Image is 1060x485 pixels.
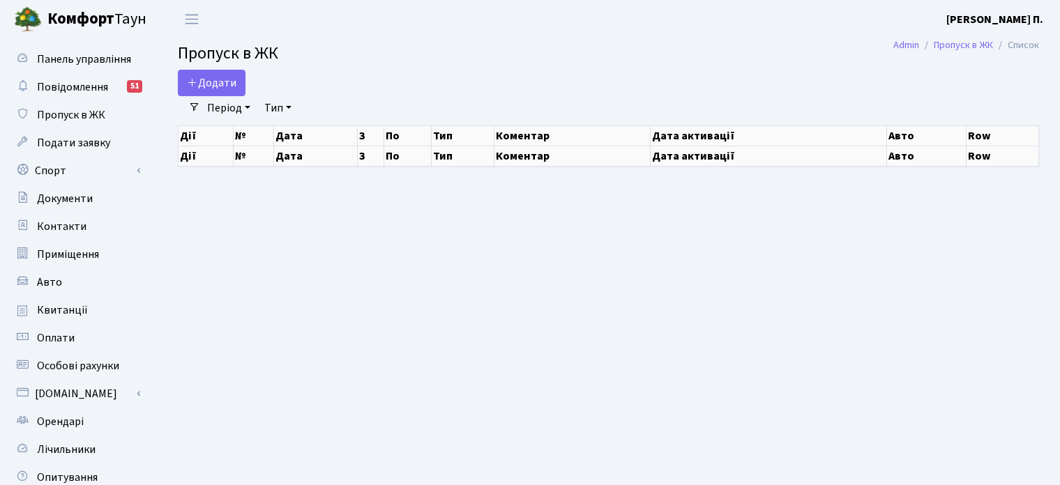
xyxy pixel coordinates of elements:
th: Дії [179,146,234,166]
a: Контакти [7,213,146,240]
span: Лічильники [37,442,96,457]
th: Дата [273,146,357,166]
a: Орендарі [7,408,146,436]
a: Додати [178,70,245,96]
b: [PERSON_NAME] П. [946,12,1043,27]
a: Пропуск в ЖК [934,38,993,52]
th: Коментар [494,146,651,166]
a: [DOMAIN_NAME] [7,380,146,408]
nav: breadcrumb [872,31,1060,60]
th: Тип [432,125,494,146]
span: Опитування [37,470,98,485]
span: Пропуск в ЖК [37,107,105,123]
a: Спорт [7,157,146,185]
th: Дії [179,125,234,146]
th: Дата [273,125,357,146]
th: З [357,146,384,166]
span: Документи [37,191,93,206]
span: Приміщення [37,247,99,262]
th: Row [967,146,1039,166]
a: Тип [259,96,297,120]
span: Квитанції [37,302,88,318]
span: Оплати [37,330,75,346]
a: Admin [893,38,919,52]
th: По [384,125,431,146]
img: logo.png [14,6,42,33]
th: Row [967,125,1039,146]
th: № [234,146,273,166]
span: Авто [37,275,62,290]
b: Комфорт [47,8,114,30]
a: Період [202,96,256,120]
span: Пропуск в ЖК [178,41,278,66]
a: Лічильники [7,436,146,463]
li: Список [993,38,1039,53]
a: Оплати [7,324,146,352]
th: Дата активації [651,125,887,146]
div: 51 [127,80,142,93]
th: Авто [886,146,967,166]
a: Особові рахунки [7,352,146,380]
th: По [384,146,431,166]
a: [PERSON_NAME] П. [946,11,1043,28]
button: Переключити навігацію [174,8,209,31]
th: № [234,125,273,146]
a: Панель управління [7,45,146,73]
th: Дата активації [651,146,887,166]
span: Додати [187,75,236,91]
th: Тип [432,146,494,166]
span: Подати заявку [37,135,110,151]
a: Повідомлення51 [7,73,146,101]
a: Приміщення [7,240,146,268]
span: Таун [47,8,146,31]
th: Коментар [494,125,651,146]
span: Панель управління [37,52,131,67]
th: Авто [886,125,967,146]
a: Пропуск в ЖК [7,101,146,129]
a: Документи [7,185,146,213]
a: Подати заявку [7,129,146,157]
a: Авто [7,268,146,296]
span: Орендарі [37,414,84,429]
span: Особові рахунки [37,358,119,374]
span: Контакти [37,219,86,234]
span: Повідомлення [37,79,108,95]
th: З [357,125,384,146]
a: Квитанції [7,296,146,324]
